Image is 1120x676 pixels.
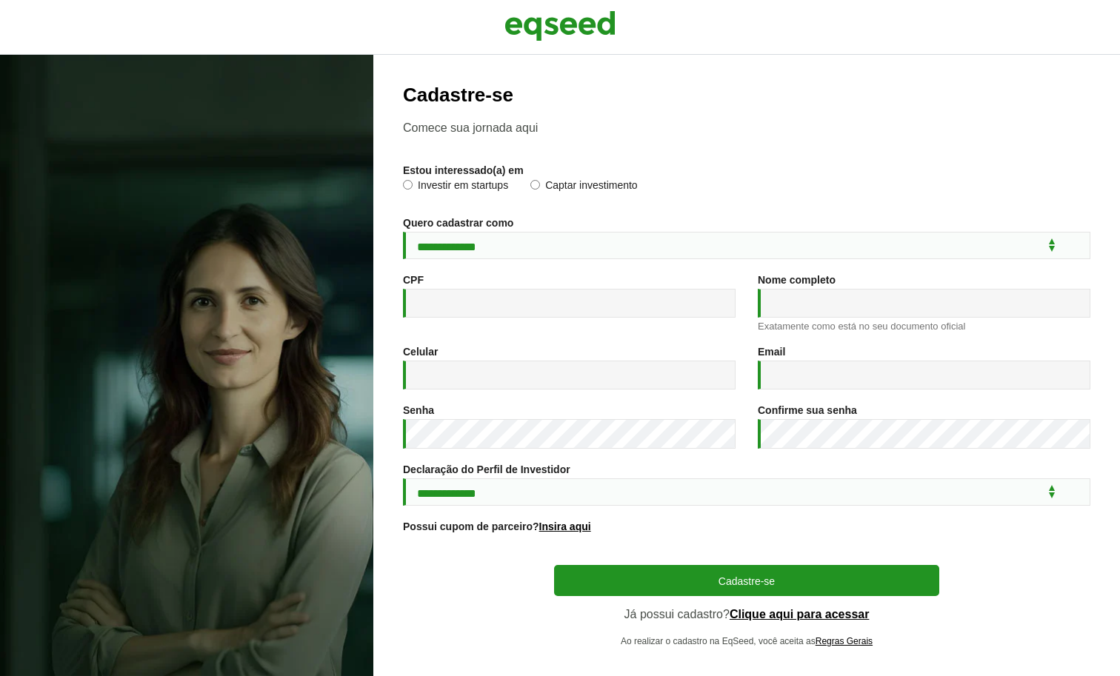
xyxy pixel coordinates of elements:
p: Comece sua jornada aqui [403,121,1090,135]
label: Investir em startups [403,180,508,195]
a: Clique aqui para acessar [730,609,870,620]
h2: Cadastre-se [403,84,1090,106]
label: CPF [403,275,424,285]
label: Email [758,347,785,357]
p: Já possui cadastro? [554,607,939,621]
a: Insira aqui [539,521,591,532]
p: Ao realizar o cadastro na EqSeed, você aceita as [554,636,939,646]
label: Celular [403,347,438,357]
label: Senha [403,405,434,415]
input: Captar investimento [530,180,540,190]
label: Quero cadastrar como [403,218,513,228]
label: Confirme sua senha [758,405,857,415]
div: Exatamente como está no seu documento oficial [758,321,1090,331]
img: EqSeed Logo [504,7,616,44]
label: Captar investimento [530,180,638,195]
button: Cadastre-se [554,565,939,596]
a: Regras Gerais [816,637,873,646]
label: Estou interessado(a) em [403,165,524,175]
label: Declaração do Perfil de Investidor [403,464,570,475]
input: Investir em startups [403,180,413,190]
label: Nome completo [758,275,836,285]
label: Possui cupom de parceiro? [403,521,591,532]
